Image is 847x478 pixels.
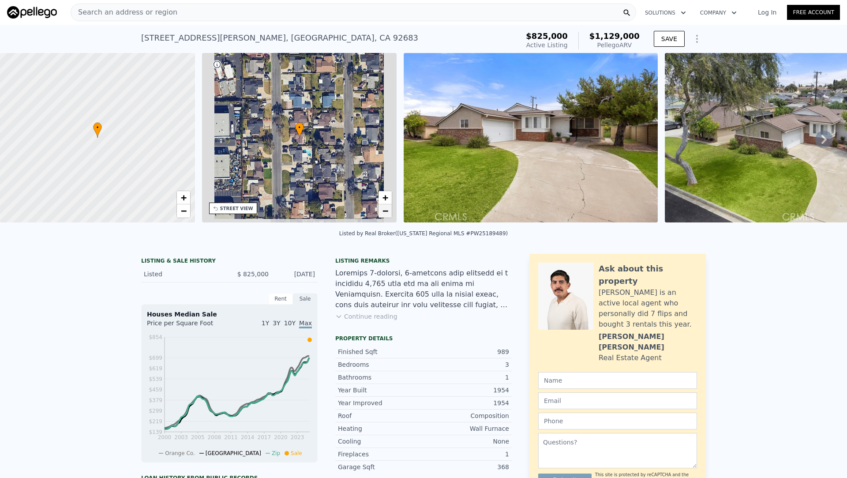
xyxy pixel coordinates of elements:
button: Company [693,5,744,21]
div: Listing remarks [335,257,512,264]
tspan: 2008 [208,434,221,440]
div: STREET VIEW [220,205,253,212]
div: Ask about this property [599,263,697,287]
div: Cooling [338,437,423,446]
span: Max [299,320,312,328]
a: Free Account [787,5,840,20]
span: [GEOGRAPHIC_DATA] [206,450,261,456]
div: [DATE] [276,270,315,279]
span: 1Y [262,320,269,327]
div: LISTING & SALE HISTORY [141,257,318,266]
a: Zoom out [177,204,190,218]
div: Year Built [338,386,423,395]
div: [PERSON_NAME] [PERSON_NAME] [599,331,697,353]
span: − [180,205,186,216]
input: Phone [538,413,697,429]
span: 3Y [273,320,280,327]
button: Continue reading [335,312,397,321]
div: [PERSON_NAME] is an active local agent who personally did 7 flips and bought 3 rentals this year. [599,287,697,330]
div: • [295,122,304,138]
div: 368 [423,463,509,471]
div: Price per Square Foot [147,319,229,333]
tspan: $139 [149,429,162,435]
img: Pellego [7,6,57,19]
span: 10Y [284,320,296,327]
a: Zoom in [379,191,392,204]
button: Show Options [688,30,706,48]
tspan: $854 [149,334,162,340]
tspan: $619 [149,365,162,372]
tspan: 2020 [274,434,288,440]
div: 989 [423,347,509,356]
span: Zip [272,450,280,456]
span: Active Listing [526,41,568,49]
div: Composition [423,411,509,420]
tspan: 2023 [291,434,304,440]
tspan: 2011 [224,434,238,440]
span: $1,129,000 [589,31,640,41]
tspan: $379 [149,397,162,403]
tspan: 2017 [258,434,271,440]
div: 1954 [423,386,509,395]
span: Orange Co. [165,450,195,456]
div: Roof [338,411,423,420]
tspan: 2000 [158,434,172,440]
div: Bathrooms [338,373,423,382]
a: Zoom in [177,191,190,204]
div: Listed by Real Broker ([US_STATE] Regional MLS #PW25189489) [339,230,508,237]
span: + [180,192,186,203]
div: Heating [338,424,423,433]
span: $825,000 [526,31,568,41]
span: + [382,192,388,203]
div: Wall Furnace [423,424,509,433]
tspan: $539 [149,376,162,382]
tspan: $459 [149,387,162,393]
span: − [382,205,388,216]
a: Zoom out [379,204,392,218]
input: Email [538,392,697,409]
div: Bedrooms [338,360,423,369]
button: SAVE [654,31,685,47]
div: Listed [144,270,222,279]
button: Solutions [638,5,693,21]
span: Sale [291,450,302,456]
div: 1 [423,373,509,382]
span: Search an address or region [71,7,177,18]
div: Year Improved [338,399,423,407]
div: 1954 [423,399,509,407]
tspan: 2014 [241,434,255,440]
tspan: $699 [149,355,162,361]
div: • [93,122,102,138]
span: • [295,124,304,132]
div: Real Estate Agent [599,353,662,363]
img: Sale: 167591729 Parcel: 63772060 [404,53,658,222]
div: Pellego ARV [589,41,640,49]
div: Sale [293,293,318,305]
tspan: 2003 [174,434,188,440]
div: Finished Sqft [338,347,423,356]
tspan: $219 [149,418,162,425]
tspan: $299 [149,408,162,414]
div: 3 [423,360,509,369]
div: 1 [423,450,509,459]
div: Garage Sqft [338,463,423,471]
div: Fireplaces [338,450,423,459]
div: Property details [335,335,512,342]
span: $ 825,000 [237,271,269,278]
input: Name [538,372,697,389]
div: None [423,437,509,446]
div: Houses Median Sale [147,310,312,319]
a: Log In [747,8,787,17]
div: Loremips 7-dolorsi, 6-ametcons adip elitsedd ei t incididu 4,765 utla etd ma ali enima mi Veniamq... [335,268,512,310]
tspan: 2005 [191,434,205,440]
div: [STREET_ADDRESS][PERSON_NAME] , [GEOGRAPHIC_DATA] , CA 92683 [141,32,418,44]
div: Rent [268,293,293,305]
span: • [93,124,102,132]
